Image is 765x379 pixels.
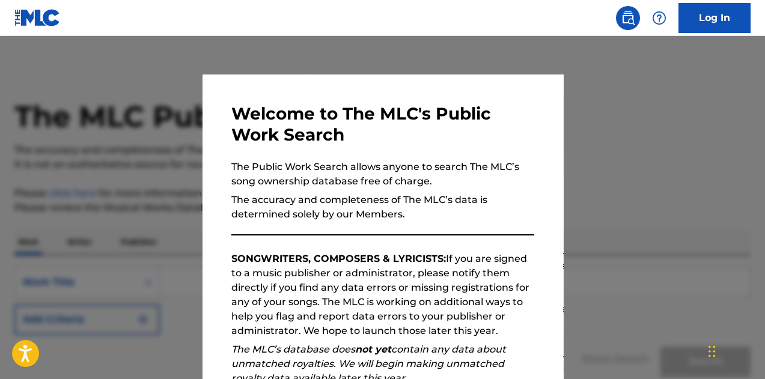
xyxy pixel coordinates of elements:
[621,11,635,25] img: search
[14,9,61,26] img: MLC Logo
[678,3,751,33] a: Log In
[709,333,716,369] div: Drag
[652,11,666,25] img: help
[231,160,534,189] p: The Public Work Search allows anyone to search The MLC’s song ownership database free of charge.
[647,6,671,30] div: Help
[231,103,534,145] h3: Welcome to The MLC's Public Work Search
[705,321,765,379] iframe: Chat Widget
[231,193,534,222] p: The accuracy and completeness of The MLC’s data is determined solely by our Members.
[231,252,534,338] p: If you are signed to a music publisher or administrator, please notify them directly if you find ...
[616,6,640,30] a: Public Search
[231,253,446,264] strong: SONGWRITERS, COMPOSERS & LYRICISTS:
[355,344,391,355] strong: not yet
